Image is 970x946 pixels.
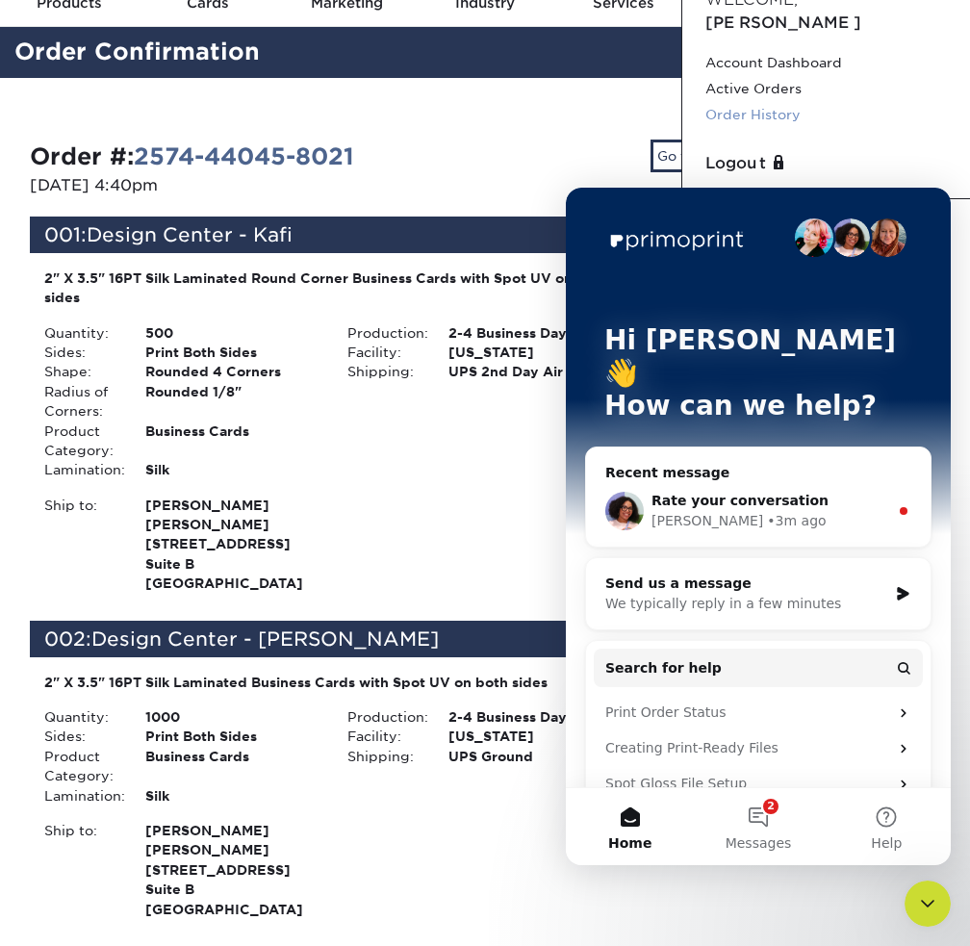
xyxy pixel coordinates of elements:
span: [STREET_ADDRESS] [145,860,319,880]
a: Active Orders [705,76,947,102]
div: Rounded 4 Corners [131,362,333,381]
div: Sides: [30,727,131,746]
span: [PERSON_NAME] [705,13,861,32]
div: Facility: [333,343,434,362]
span: Design Center - Kafi [87,223,293,246]
div: Product Category: [30,747,131,786]
div: 500 [131,323,333,343]
div: Business Cards [131,747,333,786]
div: 001: [30,217,788,253]
a: Logout [705,152,947,175]
div: 2-4 Business Days [434,323,636,343]
div: Business Cards [131,422,333,461]
div: Production: [333,323,434,343]
iframe: Intercom live chat [566,188,951,865]
strong: [GEOGRAPHIC_DATA] [145,821,319,917]
span: [PERSON_NAME] [145,496,319,515]
iframe: Intercom live chat [905,881,951,927]
div: 2" X 3.5" 16PT Silk Laminated Business Cards with Spot UV on both sides [44,673,623,692]
div: Facility: [333,727,434,746]
span: Design Center - [PERSON_NAME] [91,627,439,651]
div: Ship to: [30,496,131,594]
div: Silk [131,460,333,479]
span: [PERSON_NAME] [145,515,319,534]
div: Shipping: [333,362,434,381]
a: Account Dashboard [705,50,947,76]
span: Suite B [145,554,319,574]
a: Go to My Account [651,140,787,172]
span: Suite B [145,880,319,899]
iframe: Google Customer Reviews [5,887,164,939]
div: Sides: [30,343,131,362]
div: UPS 2nd Day Air [434,362,636,381]
div: Silk [131,786,333,805]
div: 2-4 Business Days [434,707,636,727]
a: 2574-44045-8021 [134,142,354,170]
strong: [GEOGRAPHIC_DATA] [145,496,319,592]
div: 2" X 3.5" 16PT Silk Laminated Round Corner Business Cards with Spot UV on both sides [44,268,623,308]
div: [US_STATE] [434,727,636,746]
div: Rounded 1/8" [131,382,333,422]
div: Quantity: [30,323,131,343]
strong: Order #: [30,142,354,170]
span: [PERSON_NAME] [145,840,319,859]
div: Radius of Corners: [30,382,131,422]
div: 1000 [131,707,333,727]
div: [US_STATE] [434,343,636,362]
span: [PERSON_NAME] [145,821,319,840]
div: Quantity: [30,707,131,727]
div: Lamination: [30,786,131,805]
p: [DATE] 4:40pm [30,174,471,197]
div: 002: [30,621,788,657]
div: Ship to: [30,821,131,919]
div: Print Both Sides [131,727,333,746]
div: Print Both Sides [131,343,333,362]
div: UPS Ground [434,747,636,766]
div: Shape: [30,362,131,381]
div: Product Category: [30,422,131,461]
a: Order History [705,102,947,128]
span: [STREET_ADDRESS] [145,534,319,553]
div: Shipping: [333,747,434,766]
div: Lamination: [30,460,131,479]
div: Production: [333,707,434,727]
